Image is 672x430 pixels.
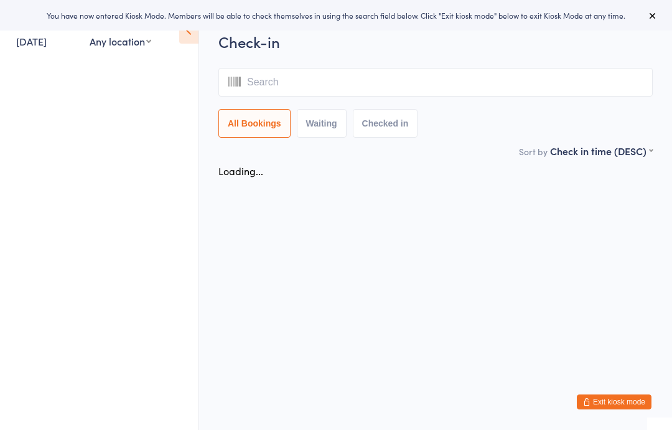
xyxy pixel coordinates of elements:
[353,109,418,138] button: Checked in
[297,109,347,138] button: Waiting
[550,144,653,158] div: Check in time (DESC)
[218,109,291,138] button: All Bookings
[16,34,47,48] a: [DATE]
[519,145,548,158] label: Sort by
[218,31,653,52] h2: Check-in
[218,68,653,97] input: Search
[577,394,651,409] button: Exit kiosk mode
[90,34,151,48] div: Any location
[20,10,652,21] div: You have now entered Kiosk Mode. Members will be able to check themselves in using the search fie...
[218,164,263,178] div: Loading...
